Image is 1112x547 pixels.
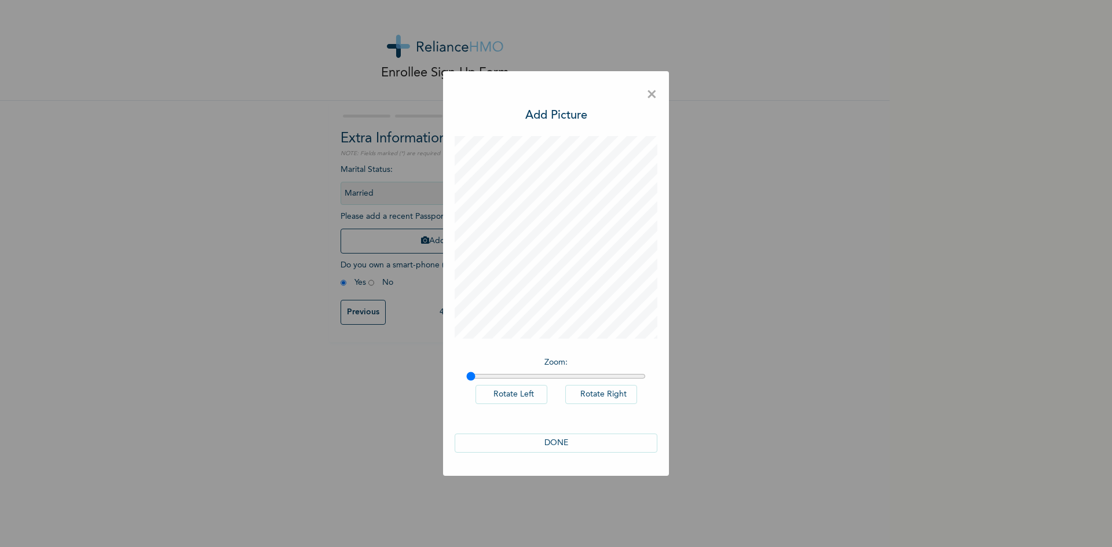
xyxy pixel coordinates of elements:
span: × [646,83,657,107]
button: Rotate Right [565,385,637,404]
h3: Add Picture [525,107,587,124]
button: DONE [455,434,657,453]
button: Rotate Left [475,385,547,404]
p: Zoom : [466,357,646,369]
span: Please add a recent Passport Photograph [341,212,549,259]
